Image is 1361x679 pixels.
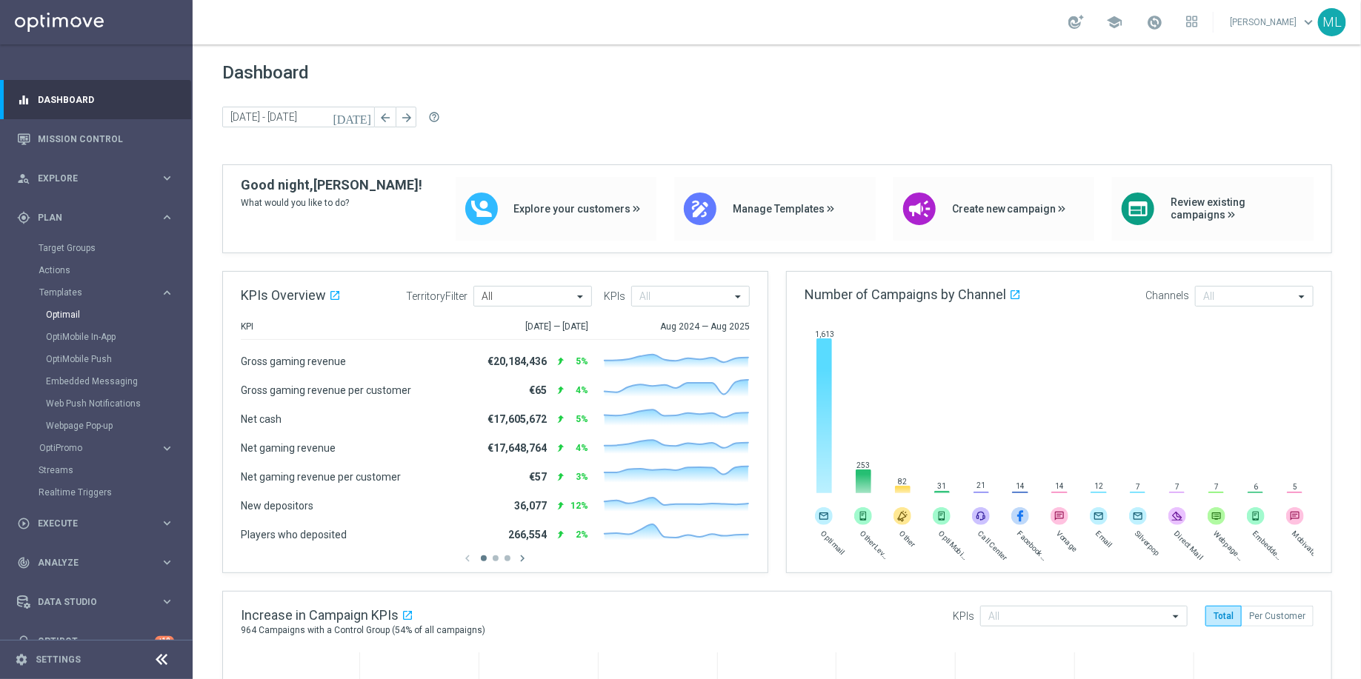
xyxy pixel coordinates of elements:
[46,331,154,343] a: OptiMobile In-App
[16,173,175,184] button: person_search Explore keyboard_arrow_right
[155,636,174,646] div: +10
[1318,8,1346,36] div: ML
[46,392,191,415] div: Web Push Notifications
[46,420,154,432] a: Webpage Pop-up
[38,621,155,660] a: Optibot
[16,212,175,224] button: gps_fixed Plan keyboard_arrow_right
[39,464,154,476] a: Streams
[16,133,175,145] button: Mission Control
[38,174,160,183] span: Explore
[39,486,154,498] a: Realtime Triggers
[1228,11,1318,33] a: [PERSON_NAME]keyboard_arrow_down
[17,556,160,569] div: Analyze
[38,598,160,606] span: Data Studio
[46,370,191,392] div: Embedded Messaging
[17,556,30,569] i: track_changes
[17,172,30,185] i: person_search
[46,309,154,321] a: Optimail
[17,119,174,158] div: Mission Control
[46,326,191,348] div: OptiMobile In-App
[38,558,160,567] span: Analyze
[38,119,174,158] a: Mission Control
[160,595,174,609] i: keyboard_arrow_right
[160,286,174,300] i: keyboard_arrow_right
[16,635,175,647] button: lightbulb Optibot +10
[39,264,154,276] a: Actions
[39,459,191,481] div: Streams
[39,288,145,297] span: Templates
[17,635,30,648] i: lightbulb
[39,442,175,454] button: OptiPromo keyboard_arrow_right
[17,80,174,119] div: Dashboard
[36,655,81,664] a: Settings
[39,242,154,254] a: Target Groups
[38,519,160,528] span: Execute
[46,415,191,437] div: Webpage Pop-up
[16,557,175,569] button: track_changes Analyze keyboard_arrow_right
[15,653,28,666] i: settings
[39,437,191,459] div: OptiPromo
[160,210,174,224] i: keyboard_arrow_right
[160,441,174,455] i: keyboard_arrow_right
[160,555,174,569] i: keyboard_arrow_right
[39,281,191,437] div: Templates
[17,595,160,609] div: Data Studio
[39,287,175,298] button: Templates keyboard_arrow_right
[39,237,191,259] div: Target Groups
[46,375,154,387] a: Embedded Messaging
[46,304,191,326] div: Optimail
[16,518,175,529] button: play_circle_outline Execute keyboard_arrow_right
[39,259,191,281] div: Actions
[160,516,174,530] i: keyboard_arrow_right
[17,93,30,107] i: equalizer
[38,80,174,119] a: Dashboard
[38,213,160,222] span: Plan
[1106,14,1122,30] span: school
[160,171,174,185] i: keyboard_arrow_right
[17,517,160,530] div: Execute
[17,211,160,224] div: Plan
[39,288,160,297] div: Templates
[46,348,191,370] div: OptiMobile Push
[17,517,30,530] i: play_circle_outline
[17,621,174,660] div: Optibot
[17,211,30,224] i: gps_fixed
[46,398,154,409] a: Web Push Notifications
[16,94,175,106] button: equalizer Dashboard
[39,444,145,452] span: OptiPromo
[16,596,175,608] button: Data Studio keyboard_arrow_right
[39,481,191,504] div: Realtime Triggers
[1300,14,1317,30] span: keyboard_arrow_down
[46,353,154,365] a: OptiMobile Push
[39,444,160,452] div: OptiPromo
[17,172,160,185] div: Explore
